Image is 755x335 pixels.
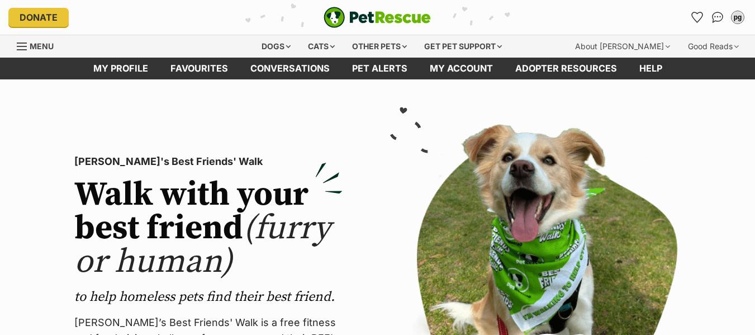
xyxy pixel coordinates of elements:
span: Menu [30,41,54,51]
p: to help homeless pets find their best friend. [74,288,343,306]
a: Pet alerts [341,58,419,79]
div: Good Reads [680,35,747,58]
div: About [PERSON_NAME] [567,35,678,58]
a: My account [419,58,504,79]
a: Donate [8,8,69,27]
button: My account [729,8,747,26]
ul: Account quick links [688,8,747,26]
img: chat-41dd97257d64d25036548639549fe6c8038ab92f7586957e7f3b1b290dea8141.svg [712,12,724,23]
a: Adopter resources [504,58,628,79]
a: Conversations [709,8,726,26]
a: PetRescue [324,7,431,28]
div: Other pets [344,35,415,58]
a: Help [628,58,673,79]
div: Dogs [254,35,298,58]
p: [PERSON_NAME]'s Best Friends' Walk [74,154,343,169]
span: (furry or human) [74,207,331,283]
a: My profile [82,58,159,79]
img: logo-e224e6f780fb5917bec1dbf3a21bbac754714ae5b6737aabdf751b685950b380.svg [324,7,431,28]
a: Menu [17,35,61,55]
a: conversations [239,58,341,79]
h2: Walk with your best friend [74,178,343,279]
div: pg [732,12,743,23]
a: Favourites [159,58,239,79]
a: Favourites [688,8,706,26]
div: Get pet support [416,35,510,58]
div: Cats [300,35,343,58]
